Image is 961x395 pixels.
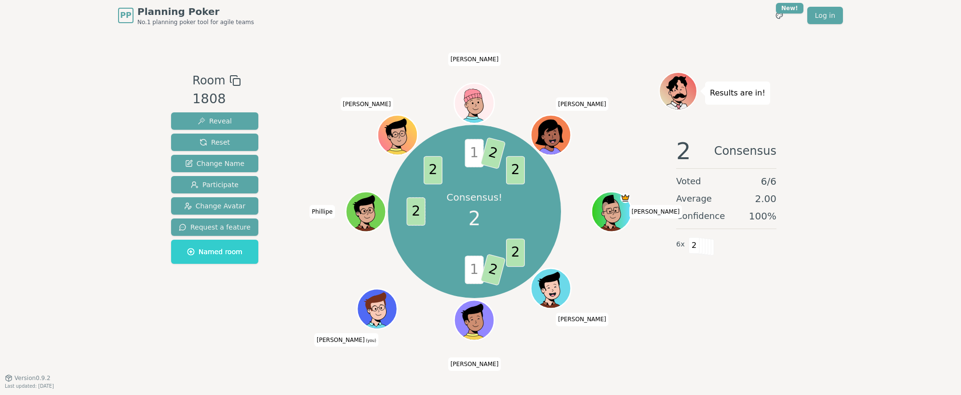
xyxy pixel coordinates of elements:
span: Click to change your name [309,205,335,218]
span: Request a feature [179,222,251,232]
span: 100 % [749,209,776,223]
span: Average [676,192,712,205]
span: Planning Poker [137,5,254,18]
button: Named room [171,240,258,264]
span: Version 0.9.2 [14,374,51,382]
span: 2 [480,254,506,286]
p: Results are in! [710,86,765,100]
button: Click to change your avatar [359,290,396,327]
span: Click to change your name [314,333,378,347]
span: 2 [689,237,700,254]
button: Reset [171,134,258,151]
span: 1 [465,256,484,285]
button: Change Avatar [171,197,258,215]
span: 2 [480,137,506,170]
button: Reveal [171,112,258,130]
span: Consensus [714,139,776,163]
p: Consensus! [446,191,502,204]
span: Confidence [676,209,725,223]
button: Participate [171,176,258,193]
span: Voted [676,175,701,188]
span: 2 [676,139,691,163]
button: New! [771,7,788,24]
span: 2 [506,239,525,267]
span: 6 / 6 [761,175,776,188]
span: 1 [465,139,484,168]
button: Request a feature [171,218,258,236]
button: Version0.9.2 [5,374,51,382]
span: Reset [200,137,230,147]
button: Change Name [171,155,258,172]
span: 2 [468,204,480,233]
span: 2 [424,156,442,185]
span: Click to change your name [340,97,393,111]
span: No.1 planning poker tool for agile teams [137,18,254,26]
span: (you) [365,339,376,343]
span: Click to change your name [629,205,682,218]
span: Click to change your name [448,357,501,371]
a: PPPlanning PokerNo.1 planning poker tool for agile teams [118,5,254,26]
span: Click to change your name [556,313,609,326]
span: Last updated: [DATE] [5,383,54,389]
div: New! [776,3,803,14]
span: 2 [407,198,426,226]
span: 2.00 [755,192,776,205]
span: PP [120,10,131,21]
span: Named room [187,247,242,257]
div: 1808 [192,89,240,109]
span: Click to change your name [448,53,501,66]
a: Log in [807,7,843,24]
span: Change Avatar [184,201,246,211]
span: Participate [191,180,239,190]
span: Toce is the host [621,193,631,203]
span: 6 x [676,239,685,250]
span: Room [192,72,225,89]
span: Reveal [198,116,232,126]
span: 2 [506,156,525,185]
span: Click to change your name [556,97,609,111]
span: Change Name [185,159,244,168]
